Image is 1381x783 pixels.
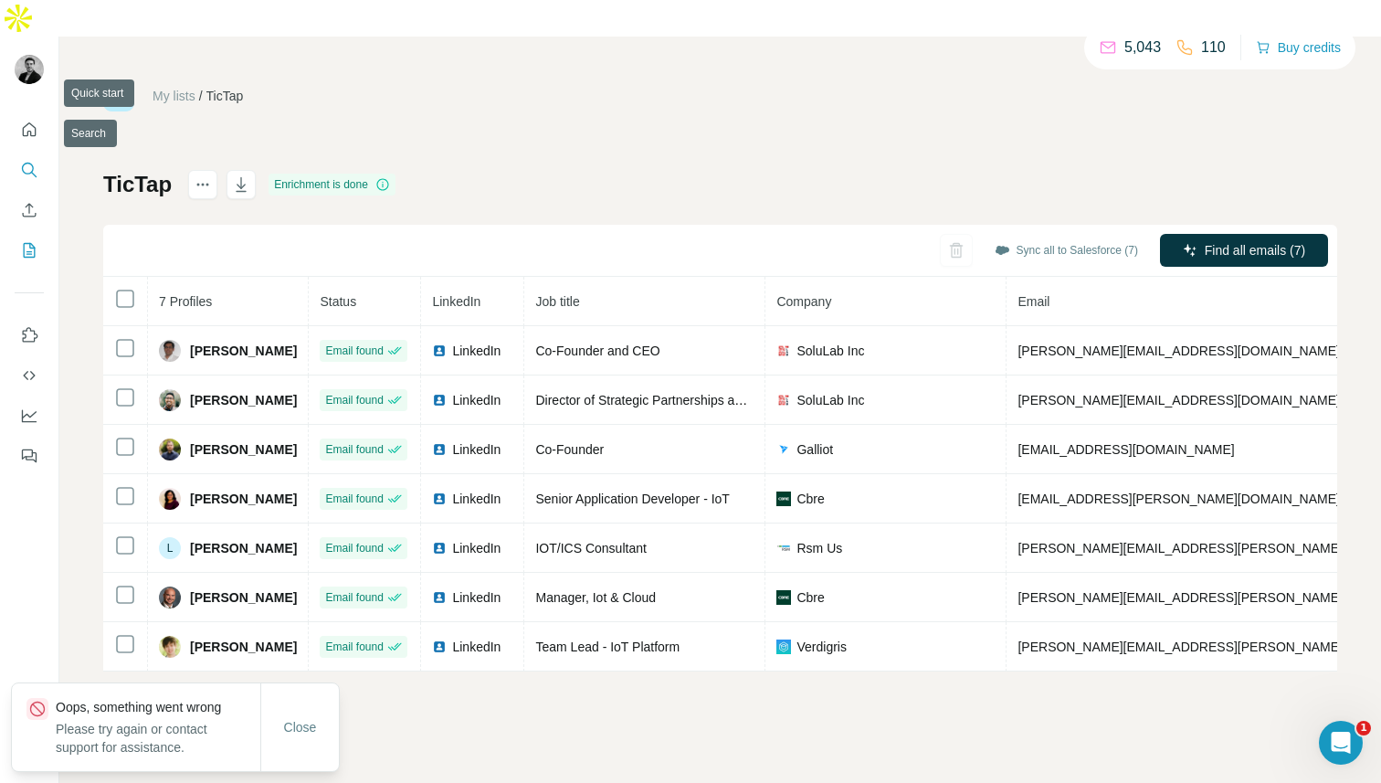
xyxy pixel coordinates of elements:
span: Status [320,294,356,309]
img: Avatar [159,488,181,510]
span: LinkedIn [452,588,501,607]
span: [PERSON_NAME] [190,539,297,557]
span: Verdigris [796,638,846,656]
span: IOT/ICS Consultant [535,541,646,556]
img: company-logo [776,344,791,358]
span: [PERSON_NAME][EMAIL_ADDRESS][DOMAIN_NAME] [1017,344,1339,358]
span: Job title [535,294,579,309]
img: LinkedIn logo [432,640,447,654]
button: Use Surfe on LinkedIn [15,319,44,352]
span: 1 [1356,721,1371,735]
span: Team Lead - IoT Platform [535,640,680,654]
span: LinkedIn [432,294,480,309]
img: Avatar [159,636,181,658]
span: Email found [325,639,383,655]
img: Avatar [159,587,181,608]
span: [PERSON_NAME] [190,342,297,360]
a: My lists [153,89,195,103]
span: Co-Founder [535,442,604,457]
img: Surfe Logo [103,80,134,111]
li: / [199,87,203,105]
img: LinkedIn logo [432,393,447,407]
span: Email found [325,540,383,556]
span: LinkedIn [452,638,501,656]
img: company-logo [776,640,791,654]
img: company-logo [776,393,791,407]
span: LinkedIn [452,539,501,557]
img: Avatar [159,439,181,460]
p: Oops, something went wrong [56,698,260,716]
button: My lists [15,234,44,267]
span: Galliot [796,440,833,459]
span: [PERSON_NAME] [190,638,297,656]
span: SoluLab Inc [796,342,864,360]
div: TicTap [206,87,244,105]
p: 110 [1201,37,1226,58]
span: [PERSON_NAME] [190,588,297,607]
span: 7 Profiles [159,294,212,309]
img: Avatar [15,55,44,84]
iframe: Intercom live chat [1319,721,1363,765]
img: company-logo [776,442,791,457]
span: Email found [325,589,383,606]
span: Rsm Us [796,539,842,557]
img: LinkedIn logo [432,590,447,605]
h1: TicTap [103,170,172,199]
img: company-logo [776,492,791,506]
button: Search [15,153,44,186]
span: Email found [325,491,383,507]
span: [PERSON_NAME][EMAIL_ADDRESS][DOMAIN_NAME] [1017,393,1339,407]
span: LinkedIn [452,342,501,360]
span: Email found [325,343,383,359]
span: Find all emails (7) [1205,241,1305,259]
span: [EMAIL_ADDRESS][PERSON_NAME][DOMAIN_NAME] [1017,492,1339,506]
img: LinkedIn logo [432,492,447,506]
img: company-logo [776,541,791,556]
span: SoluLab Inc [796,391,864,409]
p: Please try again or contact support for assistance. [56,720,260,757]
div: Enrichment is done [269,174,395,196]
button: Buy credits [1256,35,1341,60]
span: Director of Strategic Partnerships and Alliances [535,393,803,407]
span: Email found [325,441,383,458]
button: Find all emails (7) [1160,234,1328,267]
span: LinkedIn [452,391,501,409]
img: company-logo [776,590,791,605]
button: Close [271,711,330,744]
button: Use Surfe API [15,359,44,392]
span: LinkedIn [452,440,501,459]
button: actions [188,170,217,199]
span: Company [776,294,831,309]
button: Sync all to Salesforce (7) [982,237,1151,264]
span: [PERSON_NAME] [190,391,297,409]
button: Enrich CSV [15,194,44,227]
div: L [159,537,181,559]
img: Avatar [159,340,181,362]
img: LinkedIn logo [432,442,447,457]
span: Email [1017,294,1049,309]
span: Cbre [796,490,824,508]
span: Manager, Iot & Cloud [535,590,656,605]
button: Feedback [15,439,44,472]
span: Close [284,718,317,736]
span: LinkedIn [452,490,501,508]
span: [PERSON_NAME] [190,440,297,459]
button: Quick start [15,113,44,146]
img: Avatar [159,389,181,411]
img: LinkedIn logo [432,541,447,556]
span: Cbre [796,588,824,607]
button: Dashboard [15,399,44,432]
span: [EMAIL_ADDRESS][DOMAIN_NAME] [1017,442,1234,457]
span: Senior Application Developer - IoT [535,492,729,506]
img: LinkedIn logo [432,344,447,358]
span: Email found [325,392,383,408]
span: [PERSON_NAME] [190,490,297,508]
span: Co-Founder and CEO [535,344,659,358]
p: 5,043 [1124,37,1161,58]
